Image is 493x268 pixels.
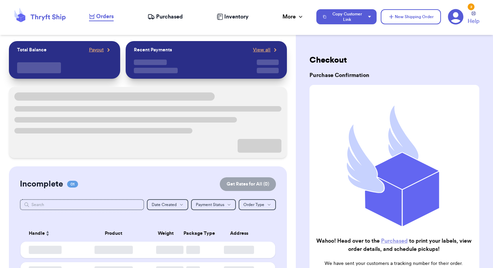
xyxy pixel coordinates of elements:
[282,13,304,21] div: More
[148,13,183,21] a: Purchased
[152,203,177,207] span: Date Created
[89,12,114,21] a: Orders
[315,260,472,267] p: We have sent your customers a tracking number for their order.
[315,237,472,253] h2: Wahoo! Head over to the to print your labels, view order details, and schedule pickups!
[156,13,183,21] span: Purchased
[75,225,152,242] th: Product
[67,181,78,188] span: 01
[253,47,270,53] span: View all
[20,199,144,210] input: Search
[224,13,249,21] span: Inventory
[96,12,114,21] span: Orders
[468,11,479,25] a: Help
[253,47,279,53] a: View all
[217,13,249,21] a: Inventory
[196,203,224,207] span: Payment Status
[179,225,207,242] th: Package Type
[89,47,112,53] a: Payout
[316,9,377,24] button: Copy Customer Link
[468,3,475,10] div: 2
[381,238,408,244] a: Purchased
[147,199,188,210] button: Date Created
[152,225,179,242] th: Weight
[309,71,479,79] h3: Purchase Confirmation
[134,47,172,53] p: Recent Payments
[220,177,276,191] button: Get Rates for All (0)
[381,9,441,24] button: New Shipping Order
[207,225,275,242] th: Address
[309,55,479,66] h2: Checkout
[17,47,47,53] p: Total Balance
[243,203,264,207] span: Order Type
[468,17,479,25] span: Help
[20,179,63,190] h2: Incomplete
[191,199,236,210] button: Payment Status
[29,230,45,237] span: Handle
[89,47,104,53] span: Payout
[239,199,276,210] button: Order Type
[45,229,50,238] button: Sort ascending
[448,9,464,25] a: 2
